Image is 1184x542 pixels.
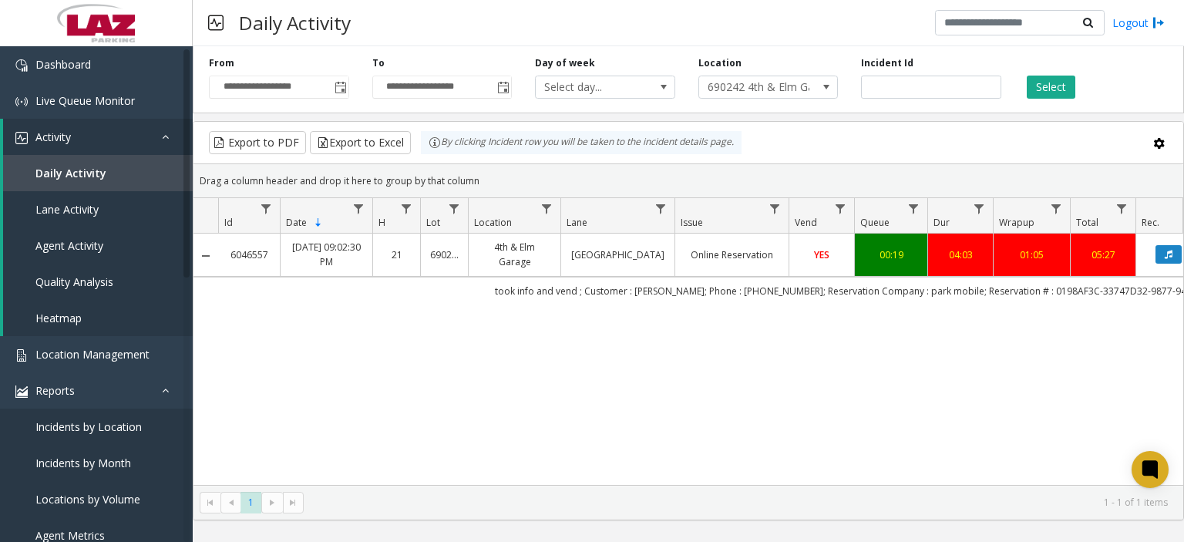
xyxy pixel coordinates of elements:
span: Quality Analysis [35,274,113,289]
a: 01:05 [1003,247,1061,262]
span: Queue [860,216,890,229]
a: Queue Filter Menu [903,198,924,219]
span: Sortable [312,217,325,229]
span: Live Queue Monitor [35,93,135,108]
img: 'icon' [15,59,28,72]
span: Id [224,216,233,229]
img: 'icon' [15,96,28,108]
button: Export to Excel [310,131,411,154]
h3: Daily Activity [231,4,358,42]
span: Page 1 [240,492,261,513]
a: Issue Filter Menu [765,198,785,219]
span: Toggle popup [331,76,348,98]
span: Vend [795,216,817,229]
a: [GEOGRAPHIC_DATA] [570,247,665,262]
span: Select day... [536,76,647,98]
a: 21 [382,247,411,262]
a: Collapse Details [193,250,218,262]
button: Select [1027,76,1075,99]
span: Heatmap [35,311,82,325]
a: Vend Filter Menu [830,198,851,219]
a: H Filter Menu [396,198,417,219]
a: Online Reservation [684,247,779,262]
span: Toggle popup [494,76,511,98]
span: Rec. [1142,216,1159,229]
img: logout [1152,15,1165,31]
a: YES [799,247,845,262]
a: Location Filter Menu [536,198,557,219]
span: Issue [681,216,703,229]
span: Lot [426,216,440,229]
a: Activity [3,119,193,155]
a: 05:27 [1080,247,1126,262]
a: Lot Filter Menu [444,198,465,219]
span: Activity [35,130,71,144]
img: infoIcon.svg [429,136,441,149]
span: Lane Activity [35,202,99,217]
a: Lane Filter Menu [651,198,671,219]
a: 00:19 [864,247,918,262]
a: Quality Analysis [3,264,193,300]
span: Locations by Volume [35,492,140,507]
span: Total [1076,216,1098,229]
span: H [378,216,385,229]
a: 04:03 [937,247,984,262]
a: 4th & Elm Garage [478,240,551,269]
span: Location Management [35,347,150,362]
span: Reports [35,383,75,398]
a: [DATE] 09:02:30 PM [290,240,363,269]
span: Daily Activity [35,166,106,180]
button: Export to PDF [209,131,306,154]
span: Dur [933,216,950,229]
span: Date [286,216,307,229]
a: Date Filter Menu [348,198,369,219]
img: pageIcon [208,4,224,42]
a: Id Filter Menu [256,198,277,219]
span: 690242 4th & Elm Garage [699,76,810,98]
kendo-pager-info: 1 - 1 of 1 items [313,496,1168,509]
span: Lane [567,216,587,229]
span: Wrapup [999,216,1034,229]
div: Data table [193,198,1183,485]
label: To [372,56,385,70]
a: Wrapup Filter Menu [1046,198,1067,219]
a: Dur Filter Menu [969,198,990,219]
span: Incidents by Month [35,456,131,470]
label: Day of week [535,56,595,70]
a: Daily Activity [3,155,193,191]
span: Location [474,216,512,229]
span: Agent Activity [35,238,103,253]
a: Lane Activity [3,191,193,227]
a: Total Filter Menu [1112,198,1132,219]
a: 6046557 [227,247,271,262]
img: 'icon' [15,349,28,362]
div: Drag a column header and drop it here to group by that column [193,167,1183,194]
span: YES [814,248,829,261]
img: 'icon' [15,385,28,398]
a: Agent Activity [3,227,193,264]
a: Logout [1112,15,1165,31]
a: 690242 [430,247,459,262]
div: By clicking Incident row you will be taken to the incident details page. [421,131,742,154]
label: From [209,56,234,70]
span: Dashboard [35,57,91,72]
label: Location [698,56,742,70]
a: Heatmap [3,300,193,336]
span: Incidents by Location [35,419,142,434]
label: Incident Id [861,56,913,70]
img: 'icon' [15,132,28,144]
